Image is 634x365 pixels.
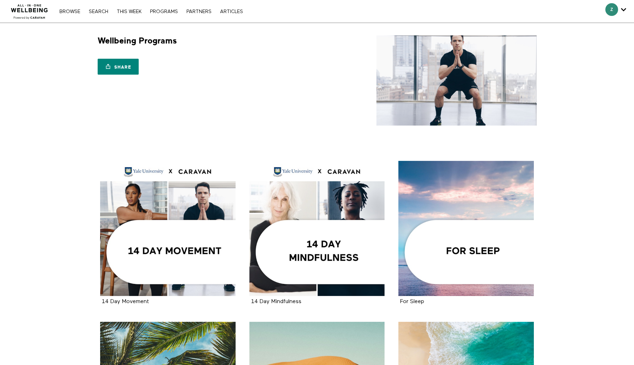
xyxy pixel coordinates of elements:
a: 14 Day Mindfulness [251,299,301,304]
strong: 14 Day Movement [102,299,149,305]
nav: Primary [56,8,246,15]
a: PROGRAMS [146,9,181,14]
a: Share [98,59,139,75]
a: For Sleep [398,161,534,296]
strong: For Sleep [400,299,424,305]
a: ARTICLES [217,9,247,14]
h1: Wellbeing Programs [98,35,177,46]
a: 14 Day Mindfulness [249,161,385,296]
a: 14 Day Movement [102,299,149,304]
a: PARTNERS [183,9,215,14]
a: For Sleep [400,299,424,304]
strong: 14 Day Mindfulness [251,299,301,305]
a: THIS WEEK [113,9,145,14]
a: Search [85,9,112,14]
img: Wellbeing Programs [376,35,537,126]
a: 14 Day Movement [100,161,236,296]
a: Browse [56,9,84,14]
